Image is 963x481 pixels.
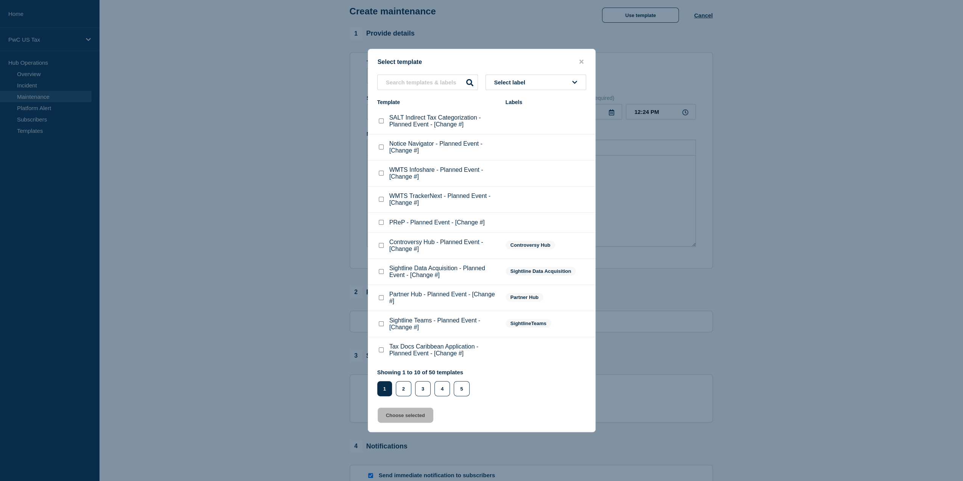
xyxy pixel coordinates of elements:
[389,291,498,305] p: Partner Hub - Planned Event - [Change #]
[389,265,498,279] p: Sightline Data Acquisition - Planned Event - [Change #]
[379,220,384,225] input: PReP - Planned Event - [Change #] checkbox
[389,343,498,357] p: Tax Docs Caribbean Application - Planned Event - [Change #]
[506,319,551,328] span: SightlineTeams
[415,381,431,396] button: 3
[506,293,543,302] span: Partner Hub
[506,267,576,276] span: Sightline Data Acquisition
[379,269,384,274] input: Sightline Data Acquisition - Planned Event - [Change #] checkbox
[389,114,498,128] p: SALT Indirect Tax Categorization - Planned Event - [Change #]
[379,295,384,300] input: Partner Hub - Planned Event - [Change #] checkbox
[389,219,485,226] p: PReP - Planned Event - [Change #]
[379,171,384,176] input: WMTS Infoshare - Planned Event - [Change #] checkbox
[485,75,586,90] button: Select label
[389,140,498,154] p: Notice Navigator - Planned Event - [Change #]
[434,381,450,396] button: 4
[379,243,384,248] input: Controversy Hub - Planned Event - [Change #] checkbox
[368,58,595,65] div: Select template
[389,167,498,180] p: WMTS Infoshare - Planned Event - [Change #]
[379,145,384,149] input: Notice Navigator - Planned Event - [Change #] checkbox
[389,193,498,206] p: WMTS TrackerNext - Planned Event - [Change #]
[389,239,498,252] p: Controversy Hub - Planned Event - [Change #]
[379,321,384,326] input: Sightline Teams - Planned Event - [Change #] checkbox
[379,118,384,123] input: SALT Indirect Tax Categorization - Planned Event - [Change #] checkbox
[378,408,433,423] button: Choose selected
[506,241,555,249] span: Controversy Hub
[396,381,411,396] button: 2
[506,99,586,105] div: Labels
[577,58,586,65] button: close button
[454,381,469,396] button: 5
[389,317,498,331] p: Sightline Teams - Planned Event - [Change #]
[377,381,392,396] button: 1
[377,369,473,375] p: Showing 1 to 10 of 50 templates
[494,79,529,86] span: Select label
[379,347,384,352] input: Tax Docs Caribbean Application - Planned Event - [Change #] checkbox
[377,99,498,105] div: Template
[377,75,478,90] input: Search templates & labels
[379,197,384,202] input: WMTS TrackerNext - Planned Event - [Change #] checkbox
